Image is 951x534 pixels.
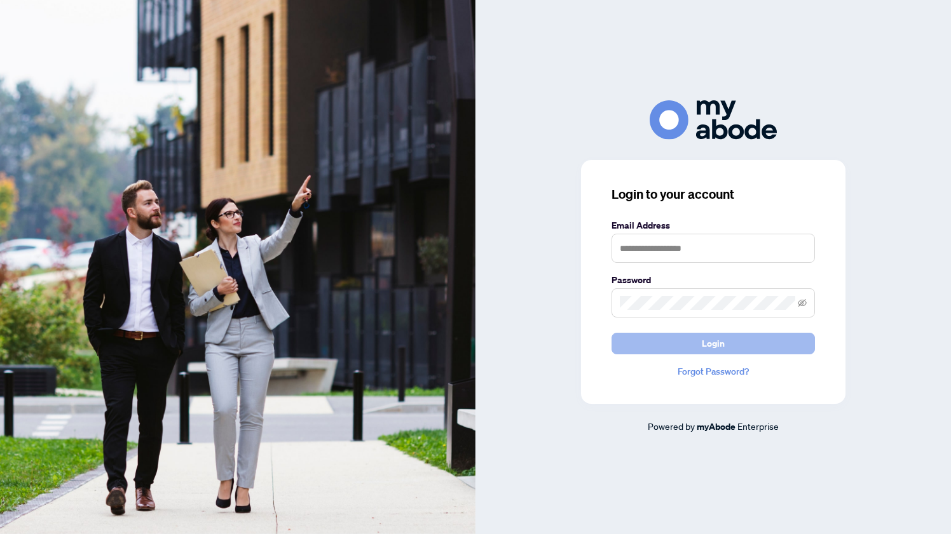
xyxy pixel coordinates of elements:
[612,364,815,378] a: Forgot Password?
[702,333,725,354] span: Login
[798,298,807,307] span: eye-invisible
[612,185,815,203] h3: Login to your account
[612,218,815,232] label: Email Address
[612,273,815,287] label: Password
[612,333,815,354] button: Login
[697,420,735,434] a: myAbode
[650,100,777,139] img: ma-logo
[737,420,779,432] span: Enterprise
[648,420,695,432] span: Powered by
